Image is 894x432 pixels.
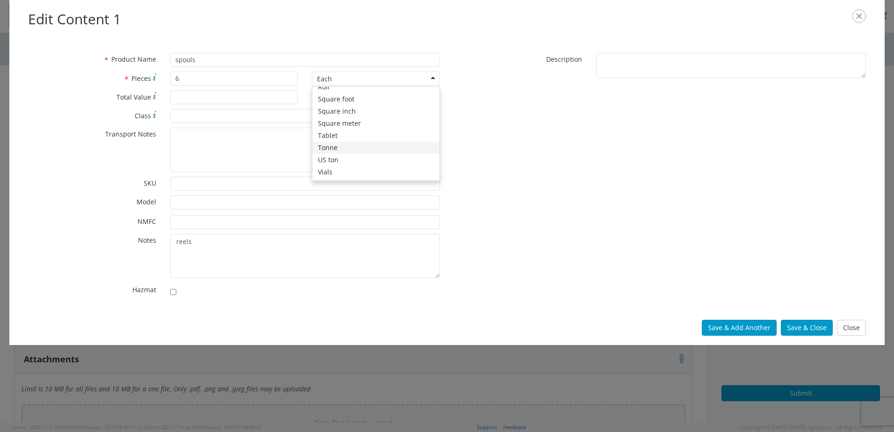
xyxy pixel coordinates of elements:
div: Each [317,74,332,84]
span: Hazmat [132,285,156,294]
div: Tonne [312,142,440,154]
span: SKU [144,179,156,187]
div: Tablet [312,130,440,142]
div: Square foot [312,93,440,105]
span: NMFC [137,217,156,226]
div: Square inch [312,105,440,117]
button: Close [837,320,866,336]
span: Class [135,111,151,120]
button: Save & Add Another [702,320,777,336]
button: Save & Close [781,320,833,336]
span: Description [546,55,582,64]
span: Model [137,197,156,206]
span: Total Value [116,93,151,101]
h2: Edit Content 1 [28,9,866,29]
span: Pieces [131,74,151,83]
div: Roll [312,81,440,93]
span: Notes [138,236,156,245]
div: US ton [312,154,440,166]
div: Square meter [312,117,440,130]
span: Product Name [111,55,156,64]
div: Vials [312,166,440,178]
span: Transport Notes [105,130,156,138]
